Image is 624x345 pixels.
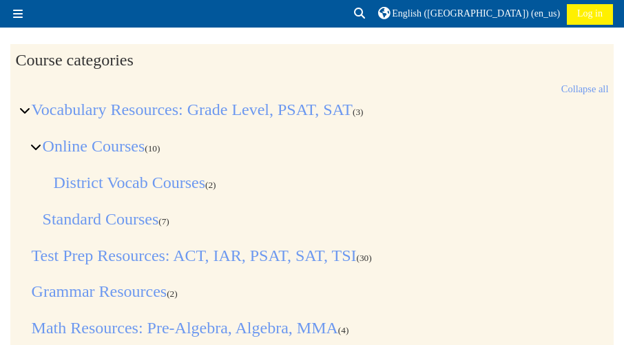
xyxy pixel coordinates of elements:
[205,180,216,190] span: Number of courses
[378,4,560,23] a: English ([GEOGRAPHIC_DATA]) ‎(en_us)‎
[32,282,167,300] a: Grammar Resources
[356,253,371,263] span: Number of courses
[16,50,609,70] h2: Course categories
[43,137,145,155] a: Online Courses
[43,210,159,228] a: Standard Courses
[392,8,560,19] span: English ([GEOGRAPHIC_DATA]) ‎(en_us)‎
[338,325,349,335] span: Number of courses
[32,101,353,118] a: Vocabulary Resources: Grade Level, PSAT, SAT
[567,4,613,25] a: Log in
[167,289,178,299] span: Number of courses
[158,216,169,227] span: Number of courses
[54,174,205,191] a: District Vocab Courses
[32,319,338,337] a: Math Resources: Pre-Algebra, Algebra, MMA
[145,143,160,154] span: Number of courses
[32,247,357,264] a: Test Prep Resources: ACT, IAR, PSAT, SAT, TSI
[353,107,364,117] span: Number of courses
[561,83,609,94] a: Collapse all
